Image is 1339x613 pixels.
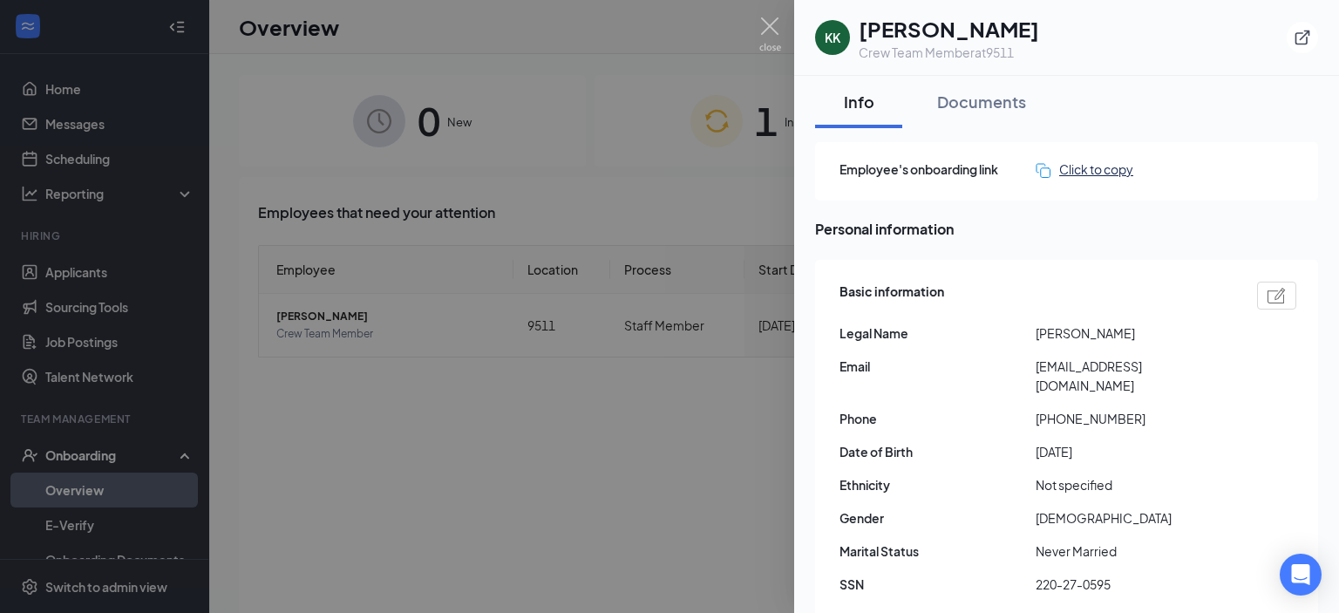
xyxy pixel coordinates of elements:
[833,91,885,112] div: Info
[839,357,1036,376] span: Email
[1294,29,1311,46] svg: ExternalLink
[1036,357,1232,395] span: [EMAIL_ADDRESS][DOMAIN_NAME]
[1036,475,1232,494] span: Not specified
[839,409,1036,428] span: Phone
[815,218,1318,240] span: Personal information
[839,475,1036,494] span: Ethnicity
[1036,160,1133,179] button: Click to copy
[1280,554,1322,596] div: Open Intercom Messenger
[839,282,944,310] span: Basic information
[839,442,1036,461] span: Date of Birth
[839,160,1036,179] span: Employee's onboarding link
[1036,575,1232,594] span: 220-27-0595
[839,324,1036,343] span: Legal Name
[839,508,1036,528] span: Gender
[1287,22,1318,53] button: ExternalLink
[839,575,1036,594] span: SSN
[859,14,1039,44] h1: [PERSON_NAME]
[1036,508,1232,528] span: [DEMOGRAPHIC_DATA]
[1036,163,1050,178] img: click-to-copy.71757273a98fde459dfc.svg
[1036,541,1232,561] span: Never Married
[1036,442,1232,461] span: [DATE]
[1036,324,1232,343] span: [PERSON_NAME]
[1036,409,1232,428] span: [PHONE_NUMBER]
[859,44,1039,61] div: Crew Team Member at 9511
[937,91,1026,112] div: Documents
[839,541,1036,561] span: Marital Status
[825,29,840,46] div: KK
